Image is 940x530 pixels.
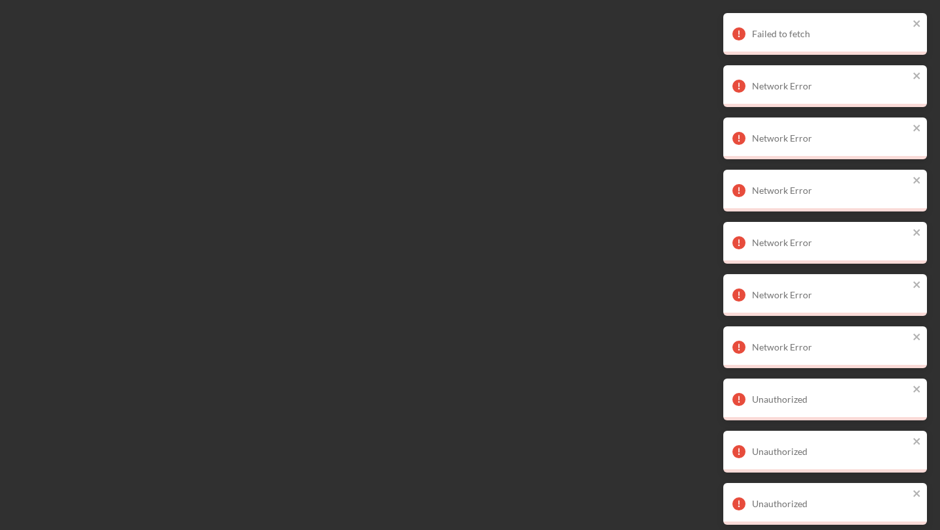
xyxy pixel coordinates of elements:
[752,29,909,39] div: Failed to fetch
[752,290,909,300] div: Network Error
[752,133,909,144] div: Network Error
[913,18,922,31] button: close
[752,81,909,91] div: Network Error
[913,384,922,396] button: close
[752,446,909,457] div: Unauthorized
[752,238,909,248] div: Network Error
[913,123,922,135] button: close
[913,70,922,83] button: close
[913,332,922,344] button: close
[752,499,909,509] div: Unauthorized
[913,436,922,448] button: close
[913,175,922,187] button: close
[913,488,922,501] button: close
[752,185,909,196] div: Network Error
[752,394,909,405] div: Unauthorized
[913,279,922,292] button: close
[913,227,922,240] button: close
[752,342,909,352] div: Network Error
